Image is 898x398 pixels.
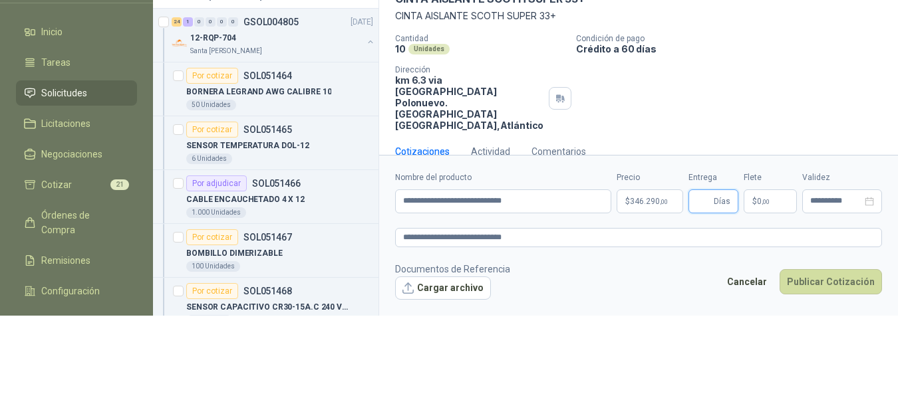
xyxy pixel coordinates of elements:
[395,65,543,74] p: Dirección
[752,197,757,205] span: $
[243,71,292,80] p: SOL051464
[408,44,450,54] div: Unidades
[186,175,247,191] div: Por adjudicar
[183,17,193,27] div: 1
[16,172,137,197] a: Cotizar21
[688,171,738,184] label: Entrega
[186,247,283,260] p: BOMBILLO DIMERIZABLE
[186,301,352,314] p: SENSOR CAPACITIVO CR30-15A.C 240 VAC AUT
[153,224,378,278] a: Por cotizarSOL051467BOMBILLO DIMERIZABLE100 Unidades
[531,144,586,159] div: Comentarios
[186,86,331,98] p: BORNERA LEGRAND AWG CALIBRE 10
[153,170,378,224] a: Por adjudicarSOL051466CABLE ENCAUCHETADO 4 X 121.000 Unidades
[217,17,227,27] div: 0
[153,278,378,332] a: Por cotizarSOL051468SENSOR CAPACITIVO CR30-15A.C 240 VAC AUT6 Unidades
[16,203,137,243] a: Órdenes de Compra
[186,100,236,110] div: 50 Unidades
[186,261,240,272] div: 100 Unidades
[471,144,510,159] div: Actividad
[762,198,770,205] span: ,00
[16,80,137,106] a: Solicitudes
[243,233,292,242] p: SOL051467
[41,208,124,237] span: Órdenes de Compra
[190,46,262,56] p: Santa [PERSON_NAME]
[16,142,137,167] a: Negociaciones
[757,197,770,205] span: 0
[194,17,204,27] div: 0
[186,229,238,245] div: Por cotizar
[16,309,137,334] a: Manuales y ayuda
[252,179,301,188] p: SOL051466
[744,171,797,184] label: Flete
[41,314,117,329] span: Manuales y ayuda
[172,14,376,56] a: 24 1 0 0 0 0 GSOL004805[DATE] Company Logo12-RQP-704Santa [PERSON_NAME]
[190,32,236,45] p: 12-RQP-704
[110,179,129,190] span: 21
[395,43,406,54] p: 10
[186,68,238,84] div: Por cotizar
[617,171,683,184] label: Precio
[41,55,71,70] span: Tareas
[660,198,668,205] span: ,00
[395,9,882,23] p: CINTA AISLANTE SCOTH SUPER 33+
[802,171,882,184] label: Validez
[576,34,893,43] p: Condición de pago
[780,269,882,294] button: Publicar Cotización
[153,62,378,116] a: Por cotizarSOL051464BORNERA LEGRAND AWG CALIBRE 1050 Unidades
[395,262,510,276] p: Documentos de Referencia
[714,190,730,213] span: Días
[243,286,292,296] p: SOL051468
[186,122,238,138] div: Por cotizar
[16,111,137,136] a: Licitaciones
[41,116,90,131] span: Licitaciones
[395,171,611,184] label: Nombre del producto
[744,189,797,213] p: $ 0,00
[172,35,188,51] img: Company Logo
[351,16,373,29] p: [DATE]
[186,193,305,206] p: CABLE ENCAUCHETADO 4 X 12
[41,284,100,298] span: Configuración
[395,74,543,131] p: km 6.3 via [GEOGRAPHIC_DATA] Polonuevo. [GEOGRAPHIC_DATA] [GEOGRAPHIC_DATA] , Atlántico
[865,197,874,206] span: close-circle
[576,43,893,54] p: Crédito a 60 días
[172,17,182,27] div: 24
[395,144,450,159] div: Cotizaciones
[41,86,87,100] span: Solicitudes
[41,253,90,268] span: Remisiones
[720,269,774,294] button: Cancelar
[630,197,668,205] span: 346.290
[243,17,299,27] p: GSOL004805
[16,278,137,304] a: Configuración
[16,19,137,45] a: Inicio
[228,17,238,27] div: 0
[617,189,683,213] p: $346.290,00
[206,17,216,27] div: 0
[41,25,63,39] span: Inicio
[395,276,491,300] button: Cargar archivo
[186,283,238,299] div: Por cotizar
[16,248,137,273] a: Remisiones
[41,177,72,192] span: Cotizar
[153,116,378,170] a: Por cotizarSOL051465SENSOR TEMPERATURA DOL-126 Unidades
[16,50,137,75] a: Tareas
[243,125,292,134] p: SOL051465
[186,140,309,152] p: SENSOR TEMPERATURA DOL-12
[395,34,565,43] p: Cantidad
[41,147,102,161] span: Negociaciones
[186,207,246,218] div: 1.000 Unidades
[186,315,232,326] div: 6 Unidades
[186,153,232,164] div: 6 Unidades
